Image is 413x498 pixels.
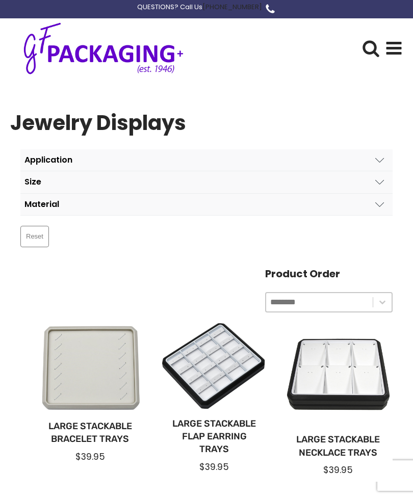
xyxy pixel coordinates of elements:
[20,194,393,216] button: Material
[168,417,260,456] a: Large Stackable Flap Earring Trays
[20,226,49,247] button: Reset
[20,171,393,193] button: Size
[137,2,262,13] div: QUESTIONS? Call Us
[24,177,41,187] div: Size
[293,464,384,476] div: $39.95
[265,268,393,280] h4: Product Order
[373,293,392,311] button: Toggle List
[202,2,262,12] a: [PHONE_NUMBER]
[10,107,186,139] h1: Jewelry Displays
[44,451,136,463] div: $39.95
[20,149,393,171] button: Application
[44,420,136,445] a: Large Stackable Bracelet Trays
[10,20,197,76] img: GF Packaging + - Established 1946
[24,200,59,209] div: Material
[168,461,260,473] div: $39.95
[293,433,384,459] a: Large Stackable Necklace Trays
[24,155,72,165] div: Application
